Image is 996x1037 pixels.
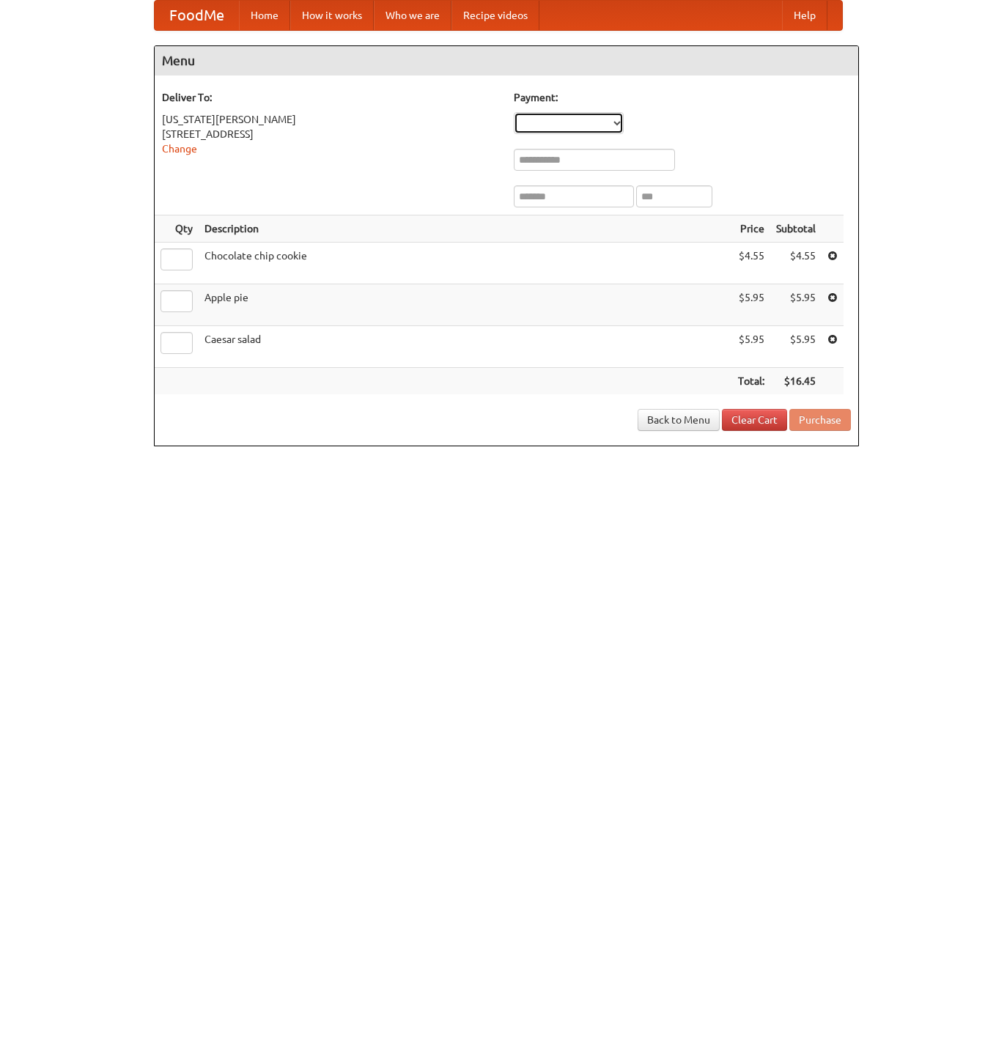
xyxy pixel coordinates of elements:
a: Clear Cart [722,409,787,431]
th: Total: [732,368,770,395]
button: Purchase [789,409,851,431]
td: $5.95 [770,284,822,326]
a: Recipe videos [451,1,539,30]
th: Price [732,215,770,243]
a: FoodMe [155,1,239,30]
a: Home [239,1,290,30]
th: Description [199,215,732,243]
td: Caesar salad [199,326,732,368]
td: $5.95 [770,326,822,368]
h4: Menu [155,46,858,75]
th: Subtotal [770,215,822,243]
a: Who we are [374,1,451,30]
a: Help [782,1,827,30]
td: $4.55 [770,243,822,284]
th: $16.45 [770,368,822,395]
td: $5.95 [732,284,770,326]
td: $4.55 [732,243,770,284]
h5: Payment: [514,90,851,105]
div: [STREET_ADDRESS] [162,127,499,141]
th: Qty [155,215,199,243]
a: How it works [290,1,374,30]
a: Back to Menu [638,409,720,431]
a: Change [162,143,197,155]
div: [US_STATE][PERSON_NAME] [162,112,499,127]
td: $5.95 [732,326,770,368]
h5: Deliver To: [162,90,499,105]
td: Chocolate chip cookie [199,243,732,284]
td: Apple pie [199,284,732,326]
